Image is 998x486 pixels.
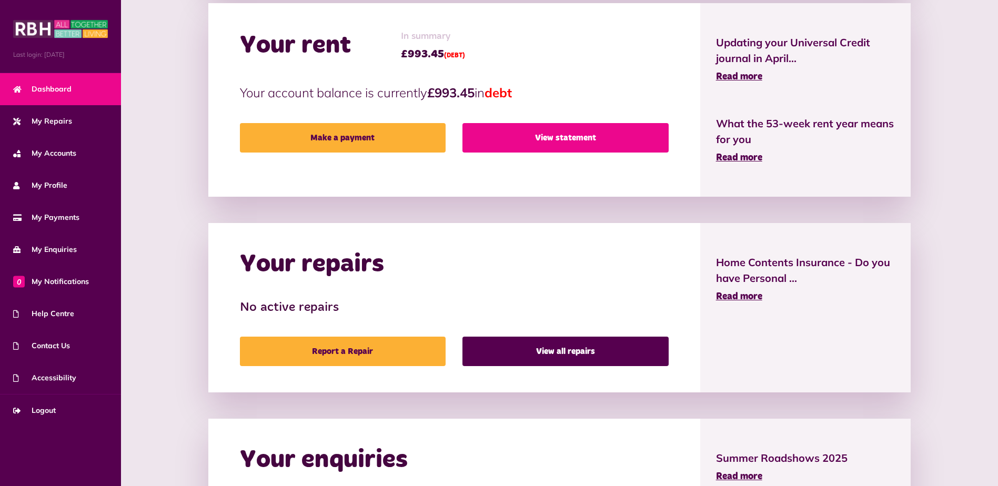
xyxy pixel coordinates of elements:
span: My Payments [13,212,79,223]
span: Contact Us [13,340,70,351]
a: Home Contents Insurance - Do you have Personal ... Read more [716,255,895,304]
span: Updating your Universal Credit journal in April... [716,35,895,66]
span: Read more [716,153,762,163]
span: Read more [716,292,762,301]
a: Report a Repair [240,337,446,366]
span: Home Contents Insurance - Do you have Personal ... [716,255,895,286]
a: What the 53-week rent year means for you Read more [716,116,895,165]
a: View statement [462,123,668,153]
span: Help Centre [13,308,74,319]
a: Updating your Universal Credit journal in April... Read more [716,35,895,84]
span: Summer Roadshows 2025 [716,450,895,466]
span: My Repairs [13,116,72,127]
a: View all repairs [462,337,668,366]
span: Logout [13,405,56,416]
span: In summary [401,29,465,44]
span: £993.45 [401,46,465,62]
h2: Your enquiries [240,445,408,475]
span: Accessibility [13,372,76,383]
h3: No active repairs [240,300,669,316]
span: Dashboard [13,84,72,95]
h2: Your rent [240,31,351,61]
span: Last login: [DATE] [13,50,108,59]
h2: Your repairs [240,249,384,280]
span: My Enquiries [13,244,77,255]
img: MyRBH [13,18,108,39]
a: Make a payment [240,123,446,153]
span: My Profile [13,180,67,191]
span: Read more [716,472,762,481]
span: 0 [13,276,25,287]
p: Your account balance is currently in [240,83,669,102]
span: What the 53-week rent year means for you [716,116,895,147]
span: debt [485,85,512,100]
span: Read more [716,72,762,82]
a: Summer Roadshows 2025 Read more [716,450,895,484]
span: My Accounts [13,148,76,159]
span: My Notifications [13,276,89,287]
strong: £993.45 [427,85,475,100]
span: (DEBT) [444,53,465,59]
